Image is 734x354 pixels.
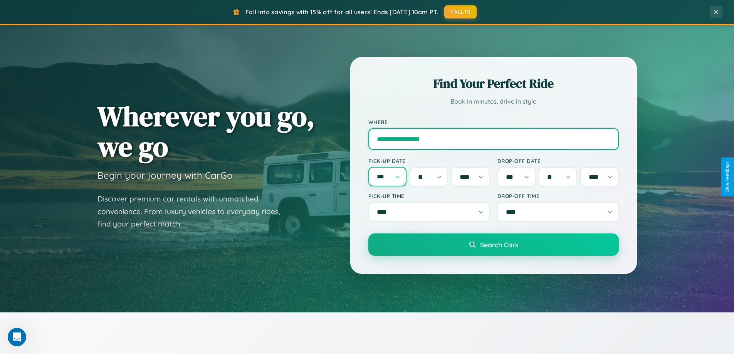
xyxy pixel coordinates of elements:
[497,158,619,164] label: Drop-off Date
[368,193,490,199] label: Pick-up Time
[97,193,290,230] p: Discover premium car rentals with unmatched convenience. From luxury vehicles to everyday rides, ...
[444,5,477,18] button: FALL15
[368,119,619,125] label: Where
[368,96,619,107] p: Book in minutes, drive in style
[725,161,730,193] div: Give Feedback
[368,158,490,164] label: Pick-up Date
[480,240,518,249] span: Search Cars
[497,193,619,199] label: Drop-off Time
[245,8,438,16] span: Fall into savings with 15% off for all users! Ends [DATE] 10am PT.
[368,233,619,256] button: Search Cars
[368,75,619,92] h2: Find Your Perfect Ride
[97,169,233,181] h3: Begin your journey with CarGo
[97,101,315,162] h1: Wherever you go, we go
[8,328,26,346] iframe: Intercom live chat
